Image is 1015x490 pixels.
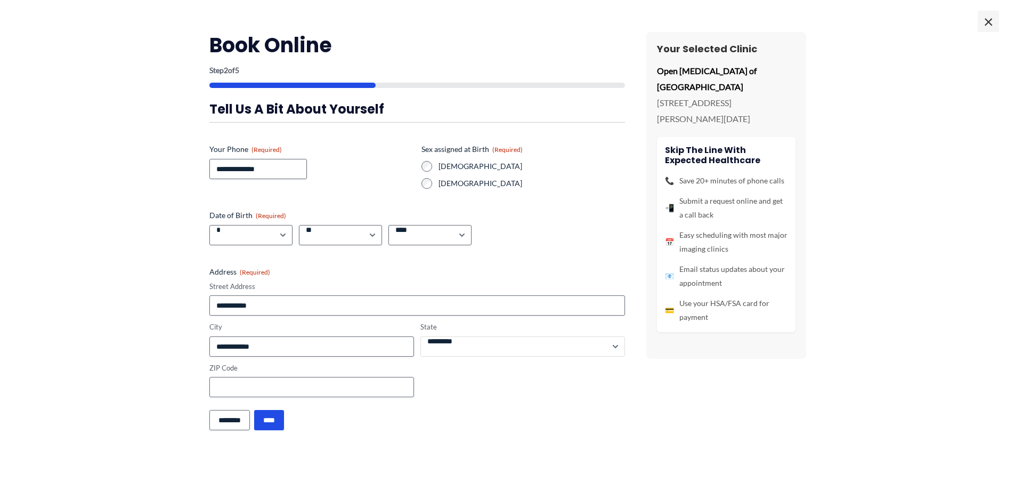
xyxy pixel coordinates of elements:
[665,303,674,317] span: 💳
[492,146,523,154] span: (Required)
[665,145,787,165] h4: Skip the line with Expected Healthcare
[209,267,270,277] legend: Address
[251,146,282,154] span: (Required)
[235,66,239,75] span: 5
[657,43,795,55] h3: Your Selected Clinic
[240,268,270,276] span: (Required)
[209,32,625,58] h2: Book Online
[978,11,999,32] span: ×
[665,296,787,324] li: Use your HSA/FSA card for payment
[665,174,787,188] li: Save 20+ minutes of phone calls
[209,322,414,332] label: City
[665,201,674,215] span: 📲
[209,101,625,117] h3: Tell us a bit about yourself
[209,210,286,221] legend: Date of Birth
[665,235,674,249] span: 📅
[657,63,795,94] p: Open [MEDICAL_DATA] of [GEOGRAPHIC_DATA]
[224,66,228,75] span: 2
[209,363,414,373] label: ZIP Code
[657,95,795,126] p: [STREET_ADDRESS][PERSON_NAME][DATE]
[421,144,523,155] legend: Sex assigned at Birth
[665,194,787,222] li: Submit a request online and get a call back
[209,67,625,74] p: Step of
[439,178,625,189] label: [DEMOGRAPHIC_DATA]
[665,262,787,290] li: Email status updates about your appointment
[665,228,787,256] li: Easy scheduling with most major imaging clinics
[420,322,625,332] label: State
[209,144,413,155] label: Your Phone
[665,174,674,188] span: 📞
[439,161,625,172] label: [DEMOGRAPHIC_DATA]
[256,212,286,220] span: (Required)
[209,282,625,292] label: Street Address
[665,269,674,283] span: 📧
